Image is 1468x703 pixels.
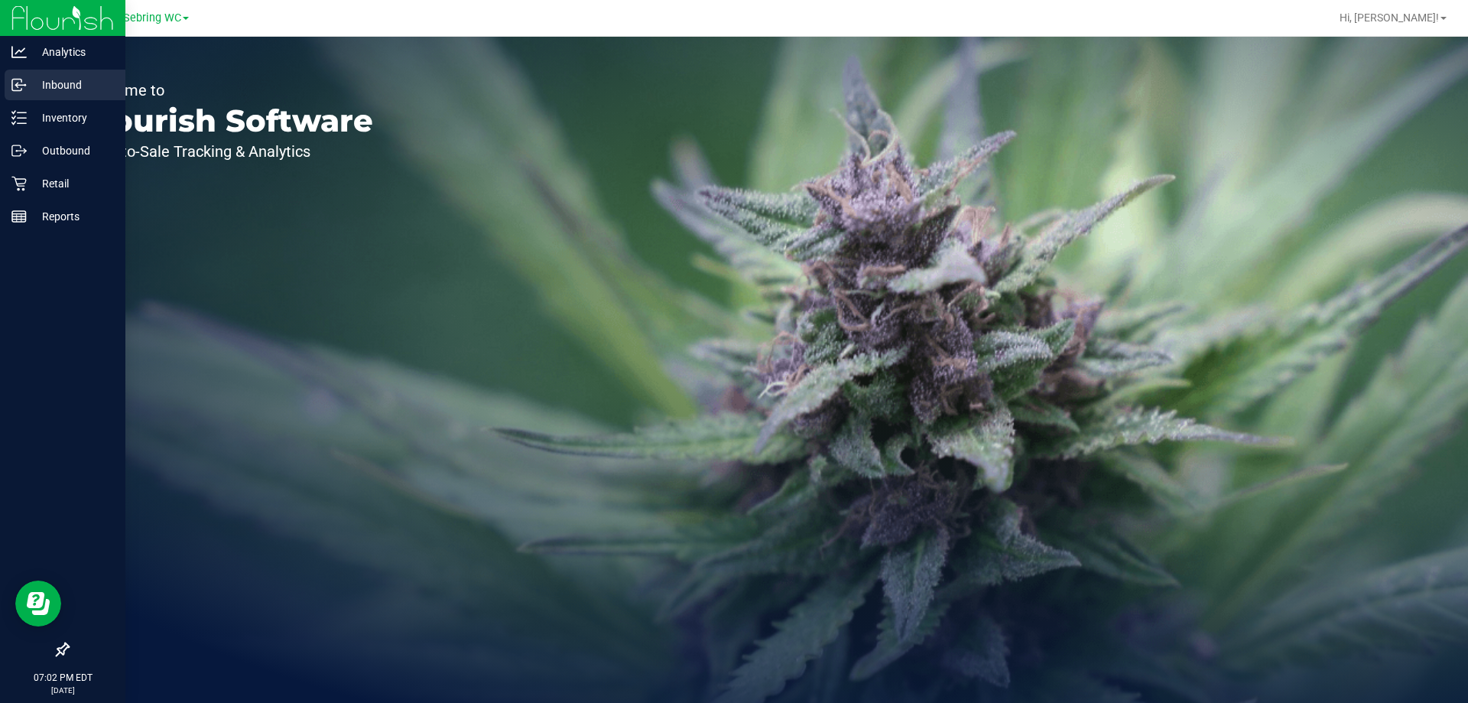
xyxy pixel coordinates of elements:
[7,685,119,696] p: [DATE]
[83,83,373,98] p: Welcome to
[83,144,373,159] p: Seed-to-Sale Tracking & Analytics
[27,142,119,160] p: Outbound
[11,143,27,158] inline-svg: Outbound
[83,106,373,136] p: Flourish Software
[1340,11,1439,24] span: Hi, [PERSON_NAME]!
[11,209,27,224] inline-svg: Reports
[11,110,27,125] inline-svg: Inventory
[11,176,27,191] inline-svg: Retail
[123,11,181,24] span: Sebring WC
[11,44,27,60] inline-svg: Analytics
[15,581,61,627] iframe: Resource center
[27,207,119,226] p: Reports
[27,174,119,193] p: Retail
[27,43,119,61] p: Analytics
[27,76,119,94] p: Inbound
[11,77,27,93] inline-svg: Inbound
[27,109,119,127] p: Inventory
[7,671,119,685] p: 07:02 PM EDT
